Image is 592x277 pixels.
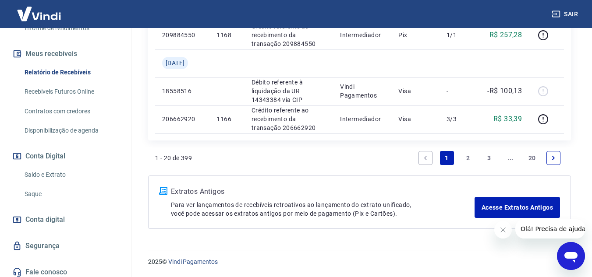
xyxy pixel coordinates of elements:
[148,257,571,266] p: 2025 ©
[168,258,218,265] a: Vindi Pagamentos
[162,31,202,39] p: 209884550
[461,151,475,165] a: Page 2
[475,197,560,218] a: Acesse Extratos Antigos
[398,31,432,39] p: Pix
[162,87,202,95] p: 18558516
[515,219,585,238] iframe: Mensagem da empresa
[216,31,237,39] p: 1168
[155,154,192,162] p: 1 - 20 de 399
[21,63,121,81] a: Relatório de Recebíveis
[340,82,384,100] p: Vindi Pagamentos
[21,102,121,120] a: Contratos com credores
[340,31,384,39] p: Intermediador
[21,185,121,203] a: Saque
[418,151,432,165] a: Previous page
[252,22,326,48] p: Crédito referente ao recebimento da transação 209884550
[21,122,121,140] a: Disponibilização de agenda
[11,210,121,229] a: Conta digital
[21,83,121,101] a: Recebíveis Futuros Online
[489,30,522,40] p: R$ 257,28
[166,59,184,67] span: [DATE]
[494,221,512,238] iframe: Fechar mensagem
[557,242,585,270] iframe: Botão para abrir a janela de mensagens
[11,44,121,63] button: Meus recebíveis
[252,106,326,132] p: Crédito referente ao recebimento da transação 206662920
[398,115,432,123] p: Visa
[487,86,522,96] p: -R$ 100,13
[11,236,121,256] a: Segurança
[482,151,496,165] a: Page 3
[11,0,67,27] img: Vindi
[550,6,581,22] button: Sair
[447,31,472,39] p: 1/1
[340,115,384,123] p: Intermediador
[159,187,167,195] img: ícone
[252,78,326,104] p: Débito referente à liquidação da UR 14343384 via CIP
[447,115,472,123] p: 3/3
[21,166,121,184] a: Saldo e Extrato
[25,214,65,226] span: Conta digital
[171,200,475,218] p: Para ver lançamentos de recebíveis retroativos ao lançamento do extrato unificado, você pode aces...
[171,186,475,197] p: Extratos Antigos
[11,147,121,166] button: Conta Digital
[546,151,560,165] a: Next page
[447,87,472,95] p: -
[415,147,564,168] ul: Pagination
[398,87,432,95] p: Visa
[216,115,237,123] p: 1166
[5,6,74,13] span: Olá! Precisa de ajuda?
[493,114,522,124] p: R$ 33,39
[162,115,202,123] p: 206662920
[21,19,121,37] a: Informe de rendimentos
[440,151,454,165] a: Page 1 is your current page
[525,151,539,165] a: Page 20
[503,151,518,165] a: Jump forward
